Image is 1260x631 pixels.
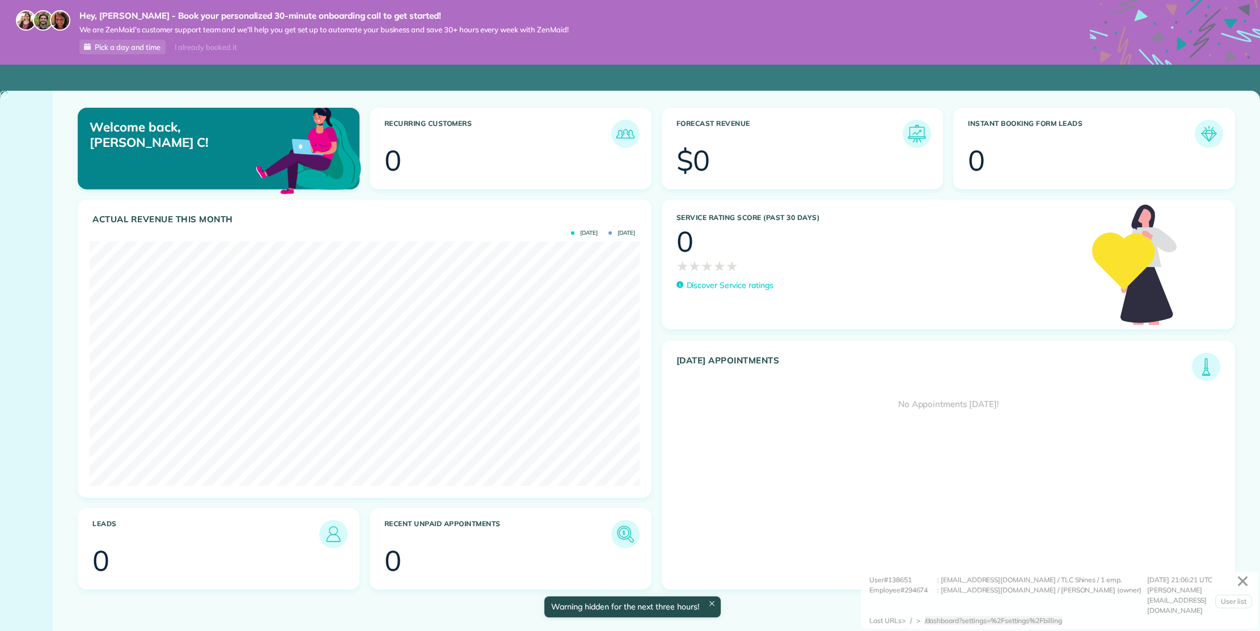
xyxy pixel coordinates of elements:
span: [DATE] [571,230,598,236]
img: maria-72a9807cf96188c08ef61303f053569d2e2a8a1cde33d635c8a3ac13582a053d.jpg [16,10,36,31]
div: [PERSON_NAME][EMAIL_ADDRESS][DOMAIN_NAME] [1147,585,1249,616]
div: > > [902,616,1067,626]
img: icon_todays_appointments-901f7ab196bb0bea1936b74009e4eb5ffbc2d2711fa7634e0d609ed5ef32b18b.png [1195,355,1217,378]
span: ★ [713,256,726,276]
a: Pick a day and time [79,40,166,54]
span: Pick a day and time [95,43,160,52]
div: I already booked it [168,40,243,54]
div: 0 [384,547,401,575]
span: We are ZenMaid’s customer support team and we’ll help you get set up to automate your business an... [79,25,569,35]
div: : [EMAIL_ADDRESS][DOMAIN_NAME] / TLC Shines / 1 emp. [937,575,1147,585]
a: User list [1215,595,1252,608]
img: dashboard_welcome-42a62b7d889689a78055ac9021e634bf52bae3f8056760290aed330b23ab8690.png [253,95,363,205]
h3: Service Rating score (past 30 days) [676,214,1081,222]
p: Discover Service ratings [687,279,773,291]
span: / [910,616,912,625]
div: Last URLs [869,616,902,626]
h3: [DATE] Appointments [676,355,1193,381]
img: icon_unpaid_appointments-47b8ce3997adf2238b356f14209ab4cced10bd1f174958f3ca8f1d0dd7fffeee.png [614,523,637,545]
div: No Appointments [DATE]! [662,381,1235,428]
h3: Forecast Revenue [676,120,903,148]
strong: Hey, [PERSON_NAME] - Book your personalized 30-minute onboarding call to get started! [79,10,569,22]
img: icon_form_leads-04211a6a04a5b2264e4ee56bc0799ec3eb69b7e499cbb523a139df1d13a81ae0.png [1198,122,1220,145]
h3: Recent unpaid appointments [384,520,611,548]
img: icon_leads-1bed01f49abd5b7fead27621c3d59655bb73ed531f8eeb49469d10e621d6b896.png [322,523,345,545]
div: 0 [676,227,694,256]
span: ★ [676,256,689,276]
div: : [EMAIL_ADDRESS][DOMAIN_NAME] / [PERSON_NAME] (owner) [937,585,1147,616]
h3: Actual Revenue this month [92,214,640,225]
div: Warning hidden for the next three hours! [544,596,720,617]
div: 0 [968,146,985,175]
h3: Leads [92,520,319,548]
span: ★ [726,256,738,276]
img: icon_forecast_revenue-8c13a41c7ed35a8dcfafea3cbb826a0462acb37728057bba2d056411b612bbbe.png [906,122,928,145]
span: ★ [701,256,713,276]
div: User#138651 [869,575,937,585]
div: 0 [92,547,109,575]
a: ✕ [1231,568,1255,595]
span: /dashboard?settings=%2Fsettings%2Fbilling [925,616,1062,625]
span: ★ [688,256,701,276]
img: michelle-19f622bdf1676172e81f8f8fba1fb50e276960ebfe0243fe18214015130c80e4.jpg [50,10,70,31]
h3: Instant Booking Form Leads [968,120,1195,148]
h3: Recurring Customers [384,120,611,148]
span: [DATE] [608,230,635,236]
img: jorge-587dff0eeaa6aab1f244e6dc62b8924c3b6ad411094392a53c71c6c4a576187d.jpg [33,10,53,31]
div: 0 [384,146,401,175]
a: Discover Service ratings [676,279,773,291]
div: [DATE] 21:06:21 UTC [1147,575,1249,585]
p: Welcome back, [PERSON_NAME] C! [90,120,270,150]
div: Employee#294674 [869,585,937,616]
div: $0 [676,146,711,175]
img: icon_recurring_customers-cf858462ba22bcd05b5a5880d41d6543d210077de5bb9ebc9590e49fd87d84ed.png [614,122,637,145]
